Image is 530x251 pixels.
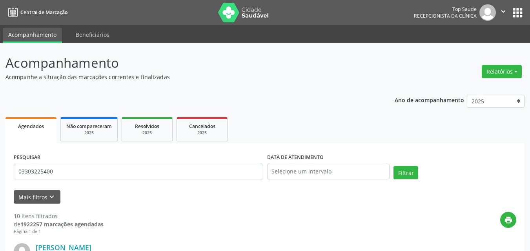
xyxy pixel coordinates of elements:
p: Acompanhamento [5,53,369,73]
button: Relatórios [482,65,522,78]
a: Acompanhamento [3,28,62,43]
button: Mais filtroskeyboard_arrow_down [14,190,60,204]
button: print [500,212,516,228]
input: Selecione um intervalo [267,164,390,179]
a: Beneficiários [70,28,115,42]
i: keyboard_arrow_down [47,193,56,201]
button: Filtrar [393,166,418,179]
span: Recepcionista da clínica [414,13,477,19]
p: Ano de acompanhamento [395,95,464,105]
span: Resolvidos [135,123,159,130]
p: Acompanhe a situação das marcações correntes e finalizadas [5,73,369,81]
div: 2025 [66,130,112,136]
button: apps [511,6,525,20]
button:  [496,4,511,21]
a: Central de Marcação [5,6,67,19]
i: print [504,216,513,224]
span: Cancelados [189,123,215,130]
div: Top Saude [414,6,477,13]
label: PESQUISAR [14,152,40,164]
div: de [14,220,104,228]
img: img [479,4,496,21]
label: DATA DE ATENDIMENTO [267,152,324,164]
strong: 1922257 marcações agendadas [20,220,104,228]
span: Central de Marcação [20,9,67,16]
i:  [499,7,508,16]
span: Não compareceram [66,123,112,130]
span: Agendados [18,123,44,130]
input: Nome, código do beneficiário ou CPF [14,164,263,179]
div: 2025 [182,130,222,136]
div: Página 1 de 1 [14,228,104,235]
div: 2025 [127,130,167,136]
div: 10 itens filtrados [14,212,104,220]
